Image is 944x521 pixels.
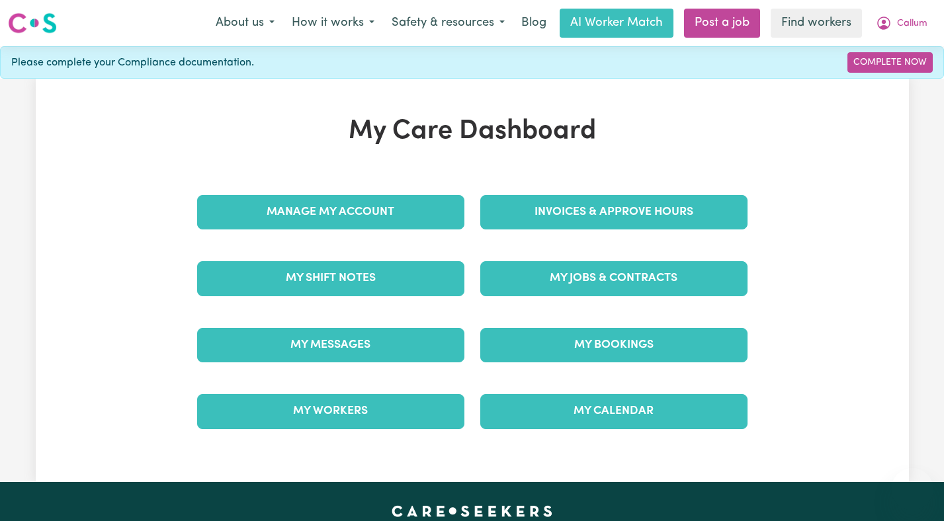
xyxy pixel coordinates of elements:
[197,261,464,296] a: My Shift Notes
[480,195,748,229] a: Invoices & Approve Hours
[392,506,552,516] a: Careseekers home page
[480,328,748,362] a: My Bookings
[11,55,254,71] span: Please complete your Compliance documentation.
[513,9,554,38] a: Blog
[867,9,936,37] button: My Account
[891,468,933,510] iframe: Button to launch messaging window
[480,394,748,428] a: My Calendar
[8,8,57,38] a: Careseekers logo
[197,195,464,229] a: Manage My Account
[8,11,57,35] img: Careseekers logo
[283,9,383,37] button: How it works
[897,17,927,31] span: Callum
[383,9,513,37] button: Safety & resources
[560,9,673,38] a: AI Worker Match
[207,9,283,37] button: About us
[197,394,464,428] a: My Workers
[197,328,464,362] a: My Messages
[189,116,755,147] h1: My Care Dashboard
[480,261,748,296] a: My Jobs & Contracts
[771,9,862,38] a: Find workers
[847,52,933,73] a: Complete Now
[684,9,760,38] a: Post a job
